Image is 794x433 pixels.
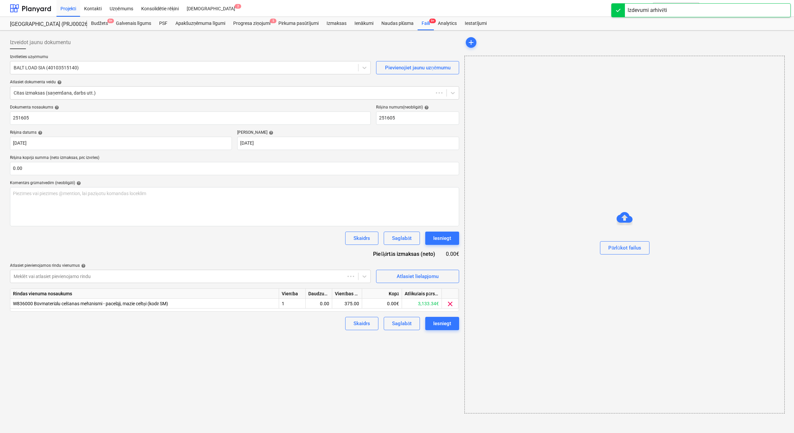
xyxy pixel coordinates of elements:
span: 2 [235,4,241,9]
div: Skaidrs [353,319,370,328]
a: Progresa ziņojumi5 [229,17,274,30]
div: Rēķina numurs (neobligāti) [376,105,459,110]
button: Pārlūkot failus [600,241,649,254]
span: help [56,80,62,85]
a: Naudas plūsma [377,17,418,30]
div: Izdevumi arhivēti [628,6,667,14]
div: Atlasiet dokumenta veidu [10,80,459,85]
div: Rēķina datums [10,130,232,135]
div: Daudzums [306,289,332,299]
span: 5 [270,19,276,23]
input: Dokumenta nosaukums [10,111,371,125]
button: Skaidrs [345,317,378,330]
input: Izpildes datums nav norādīts [237,137,459,150]
span: help [80,263,86,268]
div: Saglabāt [392,234,412,243]
div: Iesniegt [433,319,451,328]
div: Kopā [362,289,402,299]
a: PSF [155,17,171,30]
button: Saglabāt [384,317,420,330]
div: Piešķirtās izmaksas (neto) [368,250,446,258]
span: clear [446,300,454,308]
p: Izvēlieties uzņēmumu [10,54,371,61]
button: Pievienojiet jaunu uzņēmumu [376,61,459,74]
a: Pirkuma pasūtījumi [274,17,323,30]
div: Pievienojiet jaunu uzņēmumu [385,63,451,72]
button: Iesniegt [425,232,459,245]
div: Vienības cena [332,289,362,299]
div: 0.00€ [362,299,402,309]
a: Faili9+ [418,17,434,30]
div: Vienība [279,289,306,299]
button: Skaidrs [345,232,378,245]
div: Atlasiet pievienojamos rindu vienumus [10,263,371,268]
button: Atlasiet lielapjomu [376,270,459,283]
a: Izmaksas [323,17,350,30]
span: 9+ [429,19,436,23]
div: Pārlūkot failus [608,244,641,252]
div: Progresa ziņojumi [229,17,274,30]
iframe: Chat Widget [761,401,794,433]
div: Komentārs grāmatvedim (neobligāti) [10,180,459,186]
a: Ienākumi [350,17,377,30]
div: Rindas vienuma nosaukums [10,289,279,299]
span: W836000 Būvmateriālu celšanas mehānismi - pacelāji, mazie celtņi (kodē SM) [13,301,168,306]
div: 1 [279,299,306,309]
div: Dokumenta nosaukums [10,105,371,110]
input: Rēķina numurs [376,111,459,125]
div: [GEOGRAPHIC_DATA] (PRJ0002627, K-1 un K-2(2.kārta) 2601960 [10,21,79,28]
button: Iesniegt [425,317,459,330]
button: Saglabāt [384,232,420,245]
a: Analytics [434,17,461,30]
div: Atlikušais pārskatītais budžets [402,289,442,299]
span: Izveidot jaunu dokumentu [10,38,71,46]
span: add [467,38,475,46]
input: Rēķina datums nav norādīts [10,137,232,150]
span: help [53,105,59,110]
a: Galvenais līgums [112,17,155,30]
div: Atlasiet lielapjomu [397,272,439,281]
div: Budžets [87,17,112,30]
a: Budžets9+ [87,17,112,30]
div: 0.00€ [446,250,459,258]
span: help [37,130,43,135]
span: help [267,130,273,135]
div: 375.00 [335,299,359,309]
div: 3,133.34€ [402,299,442,309]
a: Apakšuzņēmuma līgumi [171,17,229,30]
div: Saglabāt [392,319,412,328]
input: Rēķina kopējā summa (neto izmaksas, pēc izvēles) [10,162,459,175]
div: Pārlūkot failus [464,56,785,413]
div: 0.00 [308,299,329,309]
div: [PERSON_NAME] [237,130,459,135]
span: help [423,105,429,110]
div: Skaidrs [353,234,370,243]
span: help [75,181,81,185]
a: Iestatījumi [461,17,491,30]
div: Iesniegt [433,234,451,243]
p: Rēķina kopējā summa (neto izmaksas, pēc izvēles) [10,155,459,162]
div: Faili [418,17,434,30]
span: 9+ [107,19,114,23]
